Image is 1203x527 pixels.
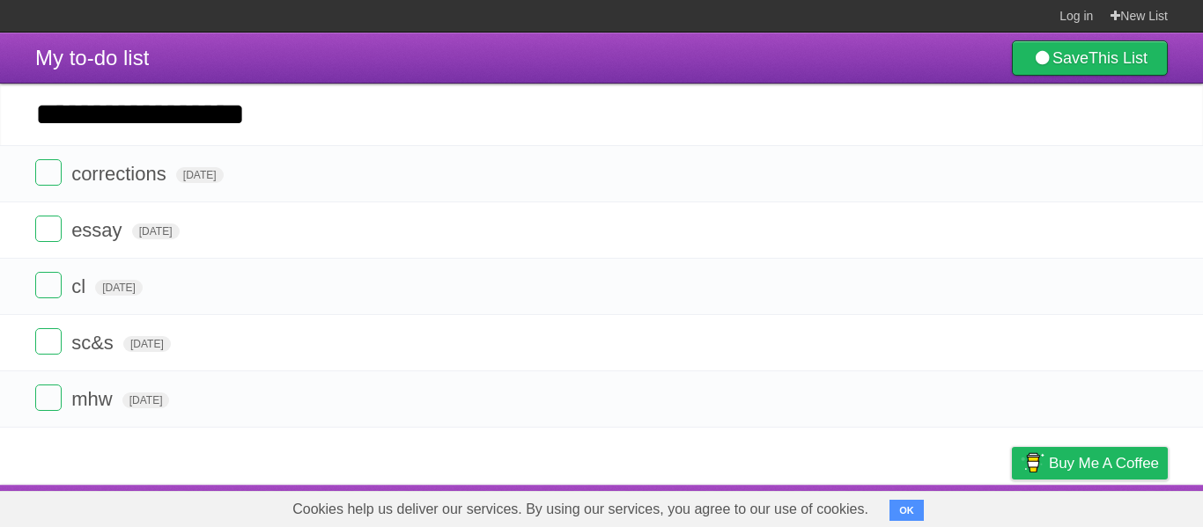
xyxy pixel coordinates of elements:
a: Buy me a coffee [1012,447,1168,479]
a: About [778,489,815,523]
a: Suggest a feature [1057,489,1168,523]
button: OK [889,500,924,521]
label: Done [35,328,62,355]
label: Done [35,216,62,242]
a: Developers [836,489,907,523]
span: corrections [71,163,171,185]
a: Privacy [989,489,1035,523]
span: [DATE] [132,223,180,239]
label: Done [35,159,62,186]
span: [DATE] [122,392,170,408]
span: [DATE] [95,280,143,296]
span: Cookies help us deliver our services. By using our services, you agree to our use of cookies. [275,492,886,527]
span: essay [71,219,126,241]
a: Terms [929,489,968,523]
span: Buy me a coffee [1049,448,1159,479]
img: Buy me a coffee [1021,448,1044,478]
b: This List [1089,49,1148,67]
span: My to-do list [35,46,149,70]
span: [DATE] [176,167,224,183]
label: Done [35,272,62,298]
label: Done [35,384,62,411]
a: SaveThis List [1012,40,1168,76]
span: sc&s [71,332,118,354]
span: cl [71,275,90,297]
span: [DATE] [123,336,171,352]
span: mhw [71,388,116,410]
